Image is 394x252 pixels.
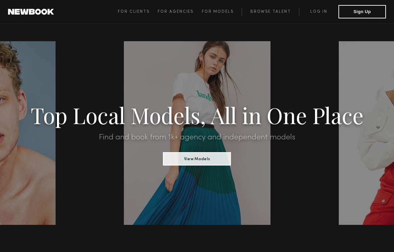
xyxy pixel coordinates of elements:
a: For Agencies [158,8,202,16]
span: For Agencies [158,10,193,14]
a: Browse Talent [242,8,299,16]
button: View Models [163,152,231,166]
button: Sign Up [338,5,386,18]
h2: Find and book from 1k+ agency and independent models [29,133,364,141]
a: For Models [202,8,242,16]
a: View Models [163,154,231,162]
span: For Models [202,10,234,14]
a: For Clients [118,8,158,16]
h1: Top Local Models, All in One Place [29,105,364,125]
span: For Clients [118,10,150,14]
a: Log in [299,8,338,16]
